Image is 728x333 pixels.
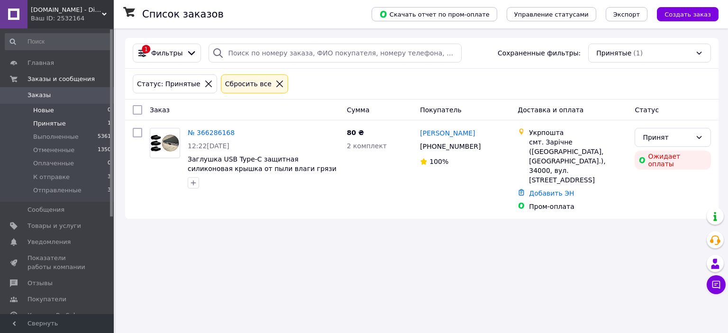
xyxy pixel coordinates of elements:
[514,11,589,18] span: Управление статусами
[150,128,180,158] a: Фото товару
[635,151,711,170] div: Ожидает оплаты
[664,11,711,18] span: Создать заказ
[33,173,70,181] span: К отправке
[379,10,490,18] span: Скачать отчет по пром-оплате
[498,48,581,58] span: Сохраненные фильтры:
[27,222,81,230] span: Товары и услуги
[31,6,102,14] span: Dimm.co.ua - Digital Memory Master Company
[529,202,627,211] div: Пром-оплата
[150,134,180,152] img: Фото товару
[27,279,53,288] span: Отзывы
[420,143,481,150] span: [PHONE_NUMBER]
[529,137,627,185] div: смт. Зарічне ([GEOGRAPHIC_DATA], [GEOGRAPHIC_DATA].), 34000, вул. [STREET_ADDRESS]
[108,159,111,168] span: 0
[647,10,719,18] a: Создать заказ
[27,254,88,271] span: Показатели работы компании
[188,129,235,136] a: № 366286168
[33,119,66,128] span: Принятые
[135,79,202,89] div: Статус: Принятые
[27,295,66,304] span: Покупатели
[347,142,387,150] span: 2 комплект
[529,128,627,137] div: Укрпошта
[33,133,79,141] span: Выполненные
[507,7,596,21] button: Управление статусами
[98,146,111,154] span: 1350
[33,159,74,168] span: Оплаченные
[27,238,71,246] span: Уведомления
[347,129,364,136] span: 80 ₴
[27,206,64,214] span: Сообщения
[657,7,719,21] button: Создать заказ
[596,48,631,58] span: Принятые
[108,173,111,181] span: 3
[643,132,692,143] div: Принят
[420,106,462,114] span: Покупатель
[429,158,448,165] span: 100%
[188,142,229,150] span: 12:22[DATE]
[27,59,54,67] span: Главная
[606,7,647,21] button: Экспорт
[188,155,337,182] a: Заглушка USB Type-C защитная силиконовая крышка от пыли влаги грязи для телефонов гаджетов черная...
[27,91,51,99] span: Заказы
[518,106,583,114] span: Доставка и оплата
[108,119,111,128] span: 1
[33,186,82,195] span: Отправленные
[347,106,370,114] span: Сумма
[223,79,273,89] div: Сбросить все
[33,146,74,154] span: Отмененные
[151,48,182,58] span: Фильтры
[209,44,461,63] input: Поиск по номеру заказа, ФИО покупателя, номеру телефона, Email, номеру накладной
[108,186,111,195] span: 3
[633,49,643,57] span: (1)
[98,133,111,141] span: 5361
[27,311,79,320] span: Каталог ProSale
[707,275,726,294] button: Чат с покупателем
[5,33,112,50] input: Поиск
[142,9,224,20] h1: Список заказов
[33,106,54,115] span: Новые
[613,11,640,18] span: Экспорт
[635,106,659,114] span: Статус
[31,14,114,23] div: Ваш ID: 2532164
[108,106,111,115] span: 0
[529,189,574,197] a: Добавить ЭН
[420,128,475,138] a: [PERSON_NAME]
[372,7,497,21] button: Скачать отчет по пром-оплате
[150,106,170,114] span: Заказ
[27,75,95,83] span: Заказы и сообщения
